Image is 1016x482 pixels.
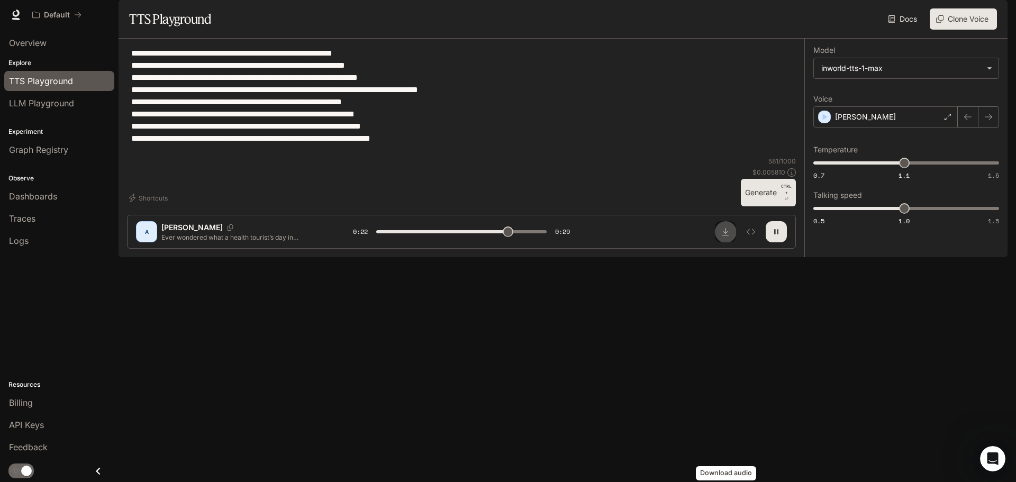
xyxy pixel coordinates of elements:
[129,8,211,30] h1: TTS Playground
[741,179,796,206] button: GenerateCTRL +⏎
[28,4,86,25] button: All workspaces
[161,233,328,242] p: Ever wondered what a health tourist’s day in [GEOGRAPHIC_DATA] looks like? Morning starts with my...
[899,171,910,180] span: 1.1
[930,8,997,30] button: Clone Voice
[813,171,824,180] span: 0.7
[223,224,238,231] button: Copy Voice ID
[138,223,155,240] div: A
[886,8,921,30] a: Docs
[980,446,1005,471] iframe: Intercom live chat
[821,63,982,74] div: inworld-tts-1-max
[555,226,570,237] span: 0:29
[988,171,999,180] span: 1.5
[696,466,756,480] div: Download audio
[781,183,792,196] p: CTRL +
[988,216,999,225] span: 1.5
[740,221,761,242] button: Inspect
[813,192,862,199] p: Talking speed
[899,216,910,225] span: 1.0
[813,95,832,103] p: Voice
[814,58,999,78] div: inworld-tts-1-max
[835,112,896,122] p: [PERSON_NAME]
[813,47,835,54] p: Model
[813,146,858,153] p: Temperature
[161,222,223,233] p: [PERSON_NAME]
[781,183,792,202] p: ⏎
[715,221,736,242] button: Download audio
[813,216,824,225] span: 0.5
[127,189,172,206] button: Shortcuts
[353,226,368,237] span: 0:22
[44,11,70,20] p: Default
